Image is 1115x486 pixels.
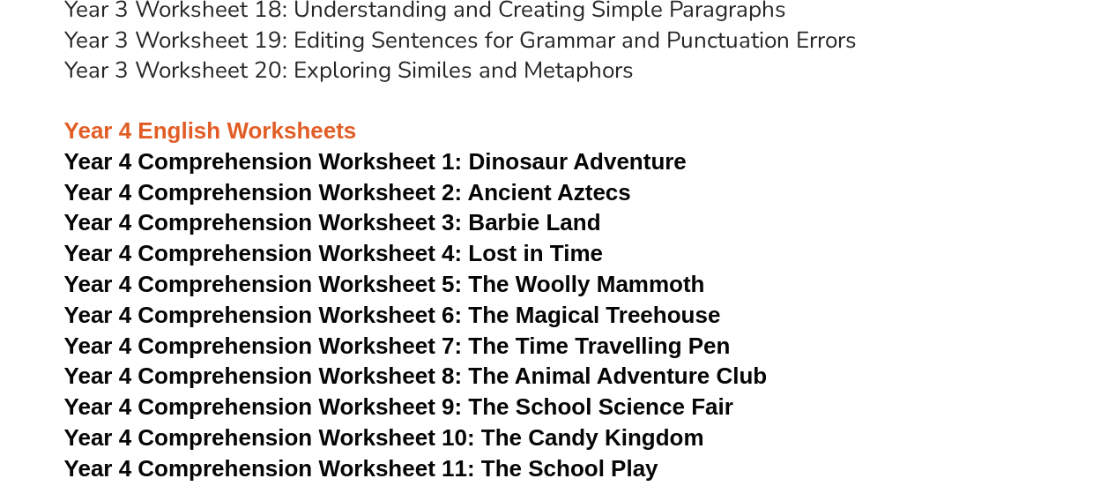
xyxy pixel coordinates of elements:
a: Year 4 Comprehension Worksheet 4: Lost in Time [64,240,603,266]
a: Year 3 Worksheet 19: Editing Sentences for Grammar and Punctuation Errors [64,25,857,56]
a: Year 4 Comprehension Worksheet 1: Dinosaur Adventure [64,148,687,175]
a: Year 4 Comprehension Worksheet 3: Barbie Land [64,209,601,236]
a: Year 4 Comprehension Worksheet 10: The Candy Kingdom [64,424,704,451]
span: Year 4 Comprehension Worksheet 1: [64,148,463,175]
a: Year 3 Worksheet 20: Exploring Similes and Metaphors [64,55,634,86]
span: Dinosaur Adventure [468,148,686,175]
iframe: Chat Widget [1027,401,1115,486]
a: Year 4 Comprehension Worksheet 11: The School Play [64,455,658,482]
a: Year 4 Comprehension Worksheet 7: The Time Travelling Pen [64,333,731,359]
a: Year 4 Comprehension Worksheet 9: The School Science Fair [64,393,733,420]
a: Year 4 Comprehension Worksheet 6: The Magical Treehouse [64,302,721,328]
a: Year 4 Comprehension Worksheet 2: Ancient Aztecs [64,179,631,206]
a: Year 4 Comprehension Worksheet 8: The Animal Adventure Club [64,363,768,389]
h3: Year 4 English Worksheets [64,86,1052,146]
a: Year 4 Comprehension Worksheet 5: The Woolly Mammoth [64,271,705,297]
